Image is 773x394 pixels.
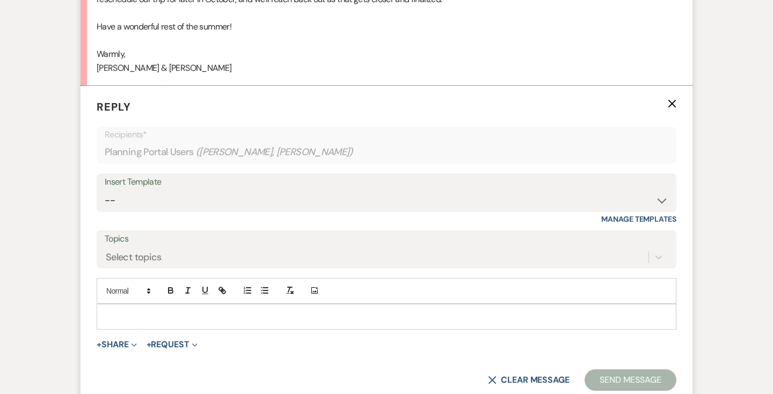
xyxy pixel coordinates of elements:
span: ( [PERSON_NAME], [PERSON_NAME] ) [196,145,354,159]
p: Have a wonderful rest of the summer! [97,20,676,34]
button: Share [97,340,137,349]
span: + [147,340,151,349]
p: [PERSON_NAME] & [PERSON_NAME] [97,61,676,75]
span: + [97,340,101,349]
a: Manage Templates [601,214,676,224]
div: Insert Template [105,174,668,190]
label: Topics [105,231,668,247]
span: Reply [97,100,131,114]
p: Warmly, [97,47,676,61]
div: Select topics [106,250,162,264]
p: Recipients* [105,128,668,142]
button: Clear message [488,376,570,384]
div: Planning Portal Users [105,142,668,163]
button: Request [147,340,198,349]
button: Send Message [585,369,676,391]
